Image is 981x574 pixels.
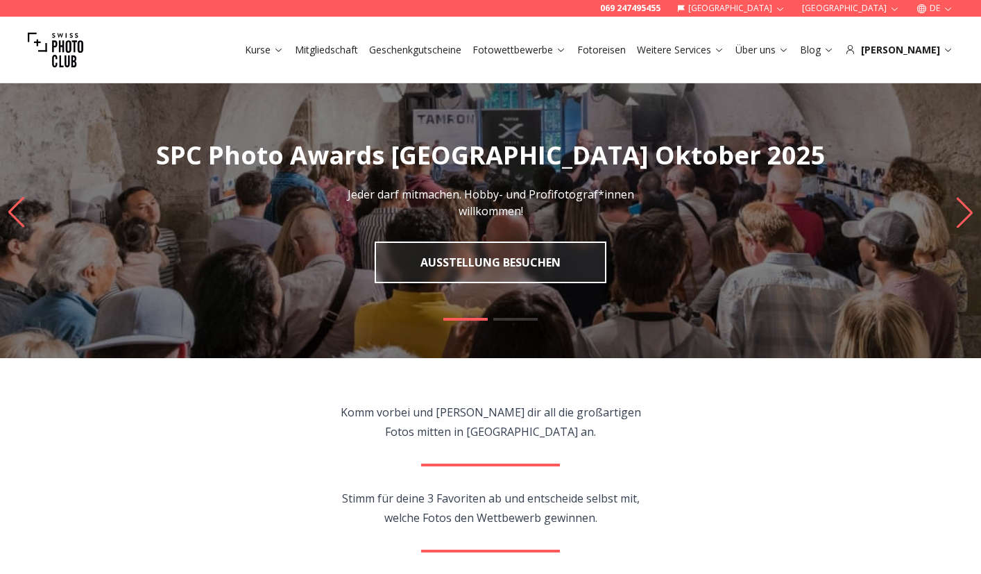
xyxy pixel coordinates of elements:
[245,43,284,57] a: Kurse
[800,43,834,57] a: Blog
[335,186,646,219] p: Jeder darf mitmachen. Hobby- und Profifotograf*innen willkommen!
[577,43,626,57] a: Fotoreisen
[364,40,467,60] button: Geschenkgutscheine
[572,40,631,60] button: Fotoreisen
[637,43,724,57] a: Weitere Services
[239,40,289,60] button: Kurse
[730,40,794,60] button: Über uns
[295,43,358,57] a: Mitgliedschaft
[467,40,572,60] button: Fotowettbewerbe
[472,43,566,57] a: Fotowettbewerbe
[631,40,730,60] button: Weitere Services
[735,43,789,57] a: Über uns
[289,40,364,60] button: Mitgliedschaft
[28,22,83,78] img: Swiss photo club
[794,40,839,60] button: Blog
[375,242,606,283] a: Ausstellung besuchen
[332,489,649,527] p: Stimm für deine 3 Favoriten ab und entscheide selbst mit, welche Fotos den Wettbewerb gewinnen.
[332,403,649,441] p: Komm vorbei und [PERSON_NAME] dir all die großartigen Fotos mitten in [GEOGRAPHIC_DATA] an.
[600,3,660,14] a: 069 247495455
[845,43,953,57] div: [PERSON_NAME]
[369,43,461,57] a: Geschenkgutscheine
